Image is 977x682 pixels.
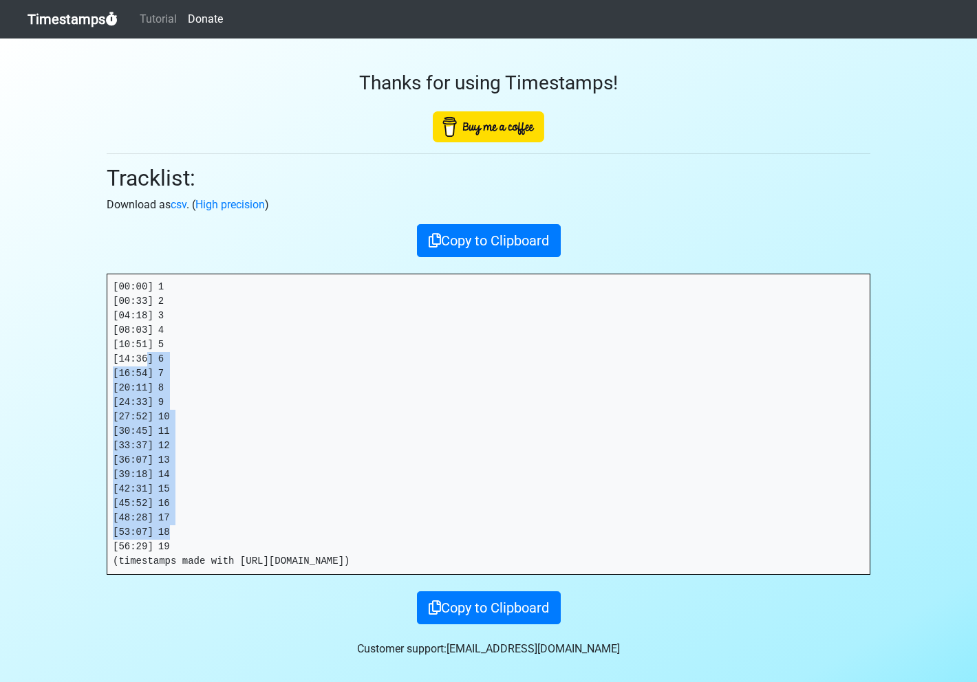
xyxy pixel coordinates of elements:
a: High precision [195,198,265,211]
h3: Thanks for using Timestamps! [107,71,870,95]
a: csv [171,198,186,211]
a: Timestamps [28,5,118,33]
img: Buy Me A Coffee [433,111,544,142]
a: Tutorial [134,5,182,33]
button: Copy to Clipboard [417,591,561,624]
button: Copy to Clipboard [417,224,561,257]
pre: [00:00] 1 [00:33] 2 [04:18] 3 [08:03] 4 [10:51] 5 [14:36] 6 [16:54] 7 [20:11] 8 [24:33] 9 [27:52]... [107,274,870,574]
p: Download as . ( ) [107,197,870,213]
h2: Tracklist: [107,165,870,191]
a: Donate [182,5,228,33]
